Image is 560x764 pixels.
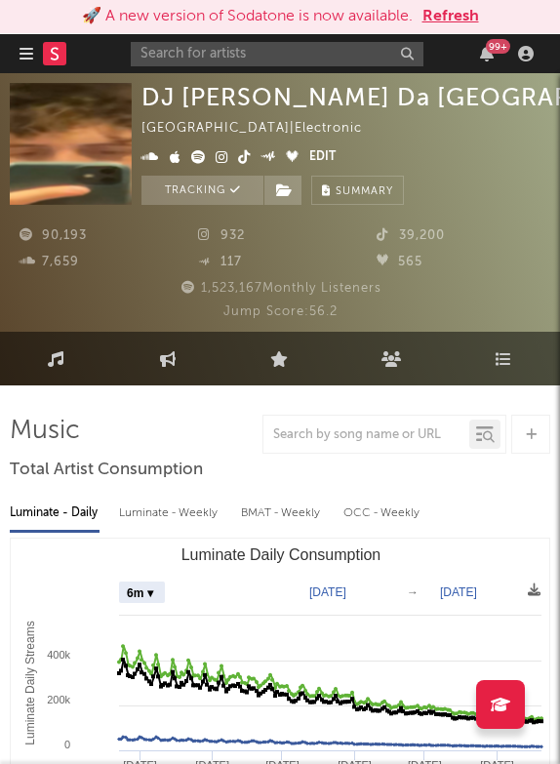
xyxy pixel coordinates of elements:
button: 99+ [480,46,494,61]
div: Luminate - Weekly [119,497,221,530]
span: 39,200 [377,229,445,242]
div: 99 + [486,39,510,54]
span: 7,659 [20,256,79,268]
button: Edit [309,146,336,170]
span: Jump Score: 56.2 [223,305,338,318]
input: Search for artists [131,42,423,66]
button: Tracking [141,176,263,205]
div: BMAT - Weekly [241,497,324,530]
div: 🚀 A new version of Sodatone is now available. [82,5,413,28]
button: Summary [311,176,404,205]
text: [DATE] [309,585,346,599]
text: 400k [47,649,70,661]
text: 200k [47,694,70,705]
span: 932 [198,229,245,242]
text: 0 [64,739,70,750]
text: [DATE] [440,585,477,599]
span: 117 [198,256,242,268]
span: 90,193 [20,229,87,242]
text: Luminate Daily Streams [23,621,37,744]
span: 1,523,167 Monthly Listeners [179,282,381,295]
div: OCC - Weekly [343,497,421,530]
span: Total Artist Consumption [10,459,203,482]
text: Luminate Daily Consumption [181,546,381,563]
button: Refresh [422,5,479,28]
input: Search by song name or URL [263,427,469,443]
div: Luminate - Daily [10,497,100,530]
span: 565 [377,256,422,268]
div: [GEOGRAPHIC_DATA] | Electronic [141,117,384,141]
span: Summary [336,186,393,197]
text: → [407,585,419,599]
